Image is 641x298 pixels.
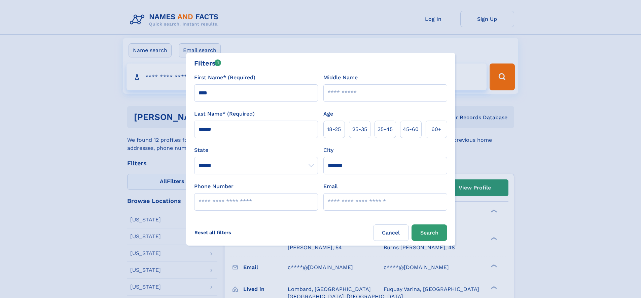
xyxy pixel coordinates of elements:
[194,182,234,190] label: Phone Number
[194,146,318,154] label: State
[412,224,447,241] button: Search
[373,224,409,241] label: Cancel
[378,125,393,133] span: 35‑45
[327,125,341,133] span: 18‑25
[323,182,338,190] label: Email
[352,125,367,133] span: 25‑35
[323,146,333,154] label: City
[323,110,333,118] label: Age
[194,58,221,68] div: Filters
[323,74,358,82] label: Middle Name
[194,110,255,118] label: Last Name* (Required)
[194,74,255,82] label: First Name* (Required)
[431,125,441,133] span: 60+
[190,224,236,241] label: Reset all filters
[403,125,419,133] span: 45‑60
